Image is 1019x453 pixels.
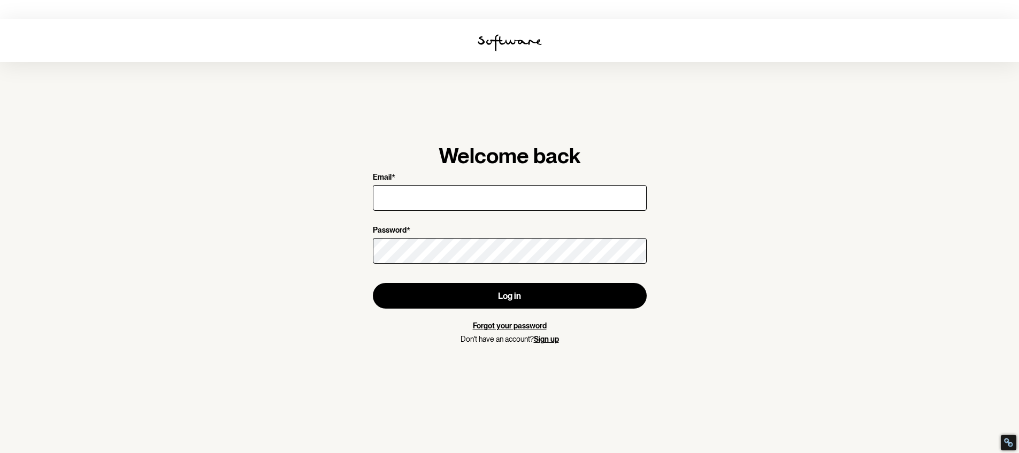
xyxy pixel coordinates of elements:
[478,34,542,51] img: software logo
[1003,437,1014,448] div: Restore Info Box &#10;&#10;NoFollow Info:&#10; META-Robots NoFollow: &#09;false&#10; META-Robots ...
[373,173,392,183] p: Email
[473,321,547,330] a: Forgot your password
[373,335,647,344] p: Don't have an account?
[534,335,559,343] a: Sign up
[373,226,407,236] p: Password
[373,143,647,168] h1: Welcome back
[373,283,647,309] button: Log in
